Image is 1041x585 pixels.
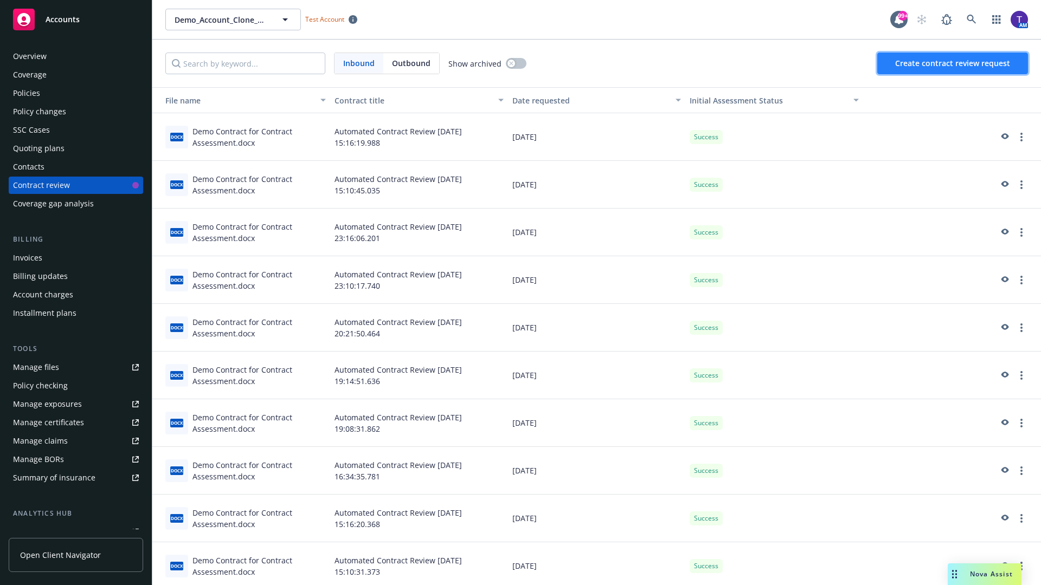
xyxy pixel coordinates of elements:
div: Automated Contract Review [DATE] 15:16:19.988 [330,113,508,161]
span: Test Account [301,14,362,25]
a: Policy changes [9,103,143,120]
div: [DATE] [508,447,686,495]
div: Toggle SortBy [690,95,847,106]
span: Open Client Navigator [20,549,101,561]
div: Automated Contract Review [DATE] 15:16:20.368 [330,495,508,542]
a: more [1015,131,1028,144]
span: Initial Assessment Status [690,95,783,106]
a: preview [998,274,1011,287]
div: Automated Contract Review [DATE] 23:16:06.201 [330,209,508,256]
a: Contacts [9,158,143,175]
span: docx [170,323,183,331]
div: Coverage gap analysis [13,195,94,212]
span: docx [170,180,183,188]
span: Outbound [392,57,430,69]
a: more [1015,464,1028,477]
div: Demo Contract for Contract Assessment.docx [192,316,326,339]
span: docx [170,276,183,284]
div: [DATE] [508,495,686,542]
div: Toggle SortBy [157,95,314,106]
div: Contacts [13,158,44,175]
a: Switch app [986,9,1007,30]
span: docx [170,133,183,141]
div: [DATE] [508,209,686,256]
a: more [1015,417,1028,430]
span: docx [170,419,183,427]
a: Billing updates [9,268,143,285]
div: Contract review [13,177,70,194]
div: Demo Contract for Contract Assessment.docx [192,555,326,577]
div: Account charges [13,286,73,303]
div: Automated Contract Review [DATE] 19:14:51.636 [330,352,508,399]
div: Demo Contract for Contract Assessment.docx [192,221,326,244]
div: Demo Contract for Contract Assessment.docx [192,364,326,387]
img: photo [1011,11,1028,28]
button: Date requested [508,87,686,113]
div: Automated Contract Review [DATE] 23:10:17.740 [330,256,508,304]
div: Manage exposures [13,395,82,413]
div: Billing updates [13,268,68,285]
button: Contract title [330,87,508,113]
a: more [1015,369,1028,382]
div: File name [157,95,314,106]
span: docx [170,562,183,570]
a: preview [998,226,1011,239]
a: preview [998,512,1011,525]
span: Success [694,513,718,523]
a: Manage exposures [9,395,143,413]
span: Success [694,370,718,380]
a: preview [998,178,1011,191]
a: Policies [9,84,143,102]
div: Contract title [335,95,492,106]
a: Accounts [9,4,143,35]
div: [DATE] [508,399,686,447]
div: Tools [9,343,143,354]
div: Automated Contract Review [DATE] 20:21:50.464 [330,304,508,352]
a: Installment plans [9,304,143,322]
div: Drag to move [948,563,961,585]
div: Quoting plans [13,140,65,157]
div: Automated Contract Review [DATE] 19:08:31.862 [330,399,508,447]
a: Coverage gap analysis [9,195,143,212]
div: Analytics hub [9,508,143,519]
div: [DATE] [508,161,686,209]
span: Demo_Account_Clone_QA_CR_Tests_Demo [175,14,268,25]
div: [DATE] [508,304,686,352]
div: Demo Contract for Contract Assessment.docx [192,126,326,148]
a: more [1015,274,1028,287]
div: SSC Cases [13,121,50,139]
div: Automated Contract Review [DATE] 16:34:35.781 [330,447,508,495]
a: preview [998,131,1011,144]
a: Summary of insurance [9,469,143,486]
a: Manage BORs [9,451,143,468]
div: Demo Contract for Contract Assessment.docx [192,459,326,482]
span: Inbound [335,53,383,74]
span: Success [694,132,718,142]
a: Policy checking [9,377,143,394]
span: Accounts [46,15,80,24]
div: Summary of insurance [13,469,95,486]
div: Manage certificates [13,414,84,431]
a: SSC Cases [9,121,143,139]
div: [DATE] [508,113,686,161]
a: Contract review [9,177,143,194]
div: Policy checking [13,377,68,394]
div: Demo Contract for Contract Assessment.docx [192,507,326,530]
a: more [1015,321,1028,334]
a: more [1015,178,1028,191]
span: Success [694,180,718,190]
div: Invoices [13,249,42,266]
div: Demo Contract for Contract Assessment.docx [192,173,326,196]
div: Installment plans [13,304,76,322]
span: docx [170,466,183,474]
span: Create contract review request [895,58,1010,68]
div: Policy changes [13,103,66,120]
a: more [1015,512,1028,525]
span: Success [694,323,718,333]
a: Manage files [9,359,143,376]
span: Success [694,275,718,285]
div: Coverage [13,66,47,83]
a: Report a Bug [936,9,958,30]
